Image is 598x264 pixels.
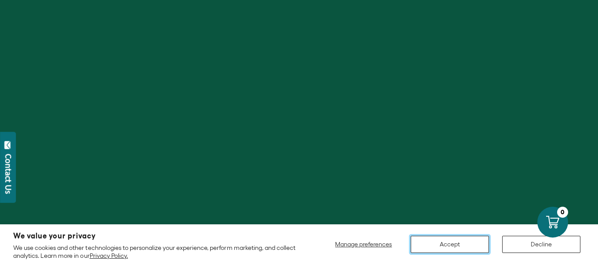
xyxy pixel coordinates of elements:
[4,154,13,194] div: Contact Us
[335,241,392,248] span: Manage preferences
[557,207,568,218] div: 0
[411,236,489,253] button: Accept
[330,236,397,253] button: Manage preferences
[13,232,301,240] h2: We value your privacy
[502,236,580,253] button: Decline
[13,244,301,260] p: We use cookies and other technologies to personalize your experience, perform marketing, and coll...
[90,252,128,259] a: Privacy Policy.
